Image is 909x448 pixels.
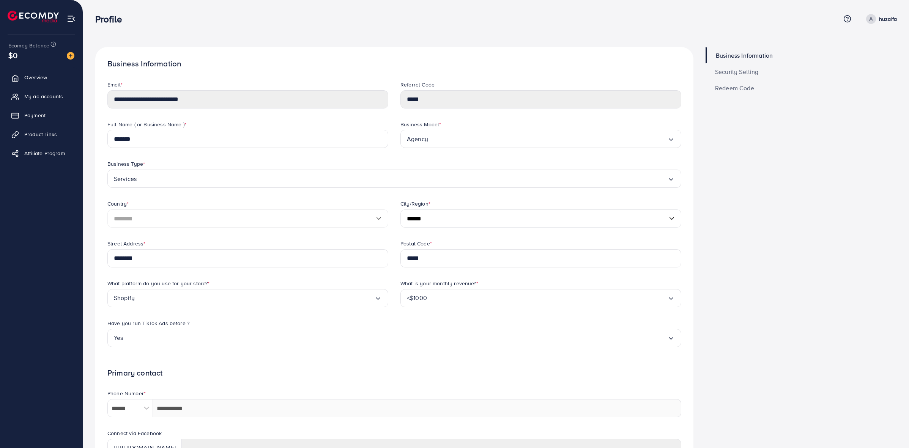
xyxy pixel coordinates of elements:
label: Referral Code [400,81,435,88]
label: Connect via Facebook [107,429,162,437]
div: Search for option [107,170,681,188]
label: Email [107,81,123,88]
span: $0 [8,50,17,61]
label: Street Address [107,240,145,247]
label: Full Name ( or Business Name ) [107,121,186,128]
span: <$1000 [407,292,427,304]
img: menu [67,14,76,23]
label: Business Model [400,121,441,128]
input: Search for option [428,133,667,145]
span: Product Links [24,130,57,138]
span: Affiliate Program [24,149,65,157]
label: City/Region [400,200,430,207]
div: Search for option [107,329,681,347]
span: Ecomdy Balance [8,42,49,49]
input: Search for option [135,292,374,304]
span: Services [114,173,137,185]
label: What is your monthly revenue? [400,280,478,287]
img: image [67,52,74,60]
span: Shopify [114,292,135,304]
a: Product Links [6,127,77,142]
div: Search for option [400,289,681,307]
span: Agency [407,133,428,145]
div: Search for option [400,130,681,148]
h1: Business Information [107,59,681,69]
label: Have you run TikTok Ads before ? [107,319,189,327]
span: My ad accounts [24,93,63,100]
h1: Primary contact [107,368,681,378]
span: Payment [24,112,46,119]
p: huzaifa [879,14,897,24]
label: Country [107,200,129,207]
label: Postal Code [400,240,432,247]
h3: Profile [95,14,128,25]
a: Payment [6,108,77,123]
span: Security Setting [715,69,759,75]
label: Phone Number [107,390,146,397]
a: Overview [6,70,77,85]
input: Search for option [427,292,667,304]
iframe: Chat [877,414,903,442]
a: huzaifa [863,14,897,24]
a: Affiliate Program [6,146,77,161]
span: Redeem Code [715,85,754,91]
input: Search for option [123,332,667,344]
img: logo [8,11,59,22]
span: Overview [24,74,47,81]
span: Business Information [716,52,773,58]
a: My ad accounts [6,89,77,104]
label: Business Type [107,160,145,168]
div: Search for option [107,289,388,307]
label: What platform do you use for your store? [107,280,210,287]
span: Yes [114,332,123,344]
input: Search for option [137,173,667,185]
